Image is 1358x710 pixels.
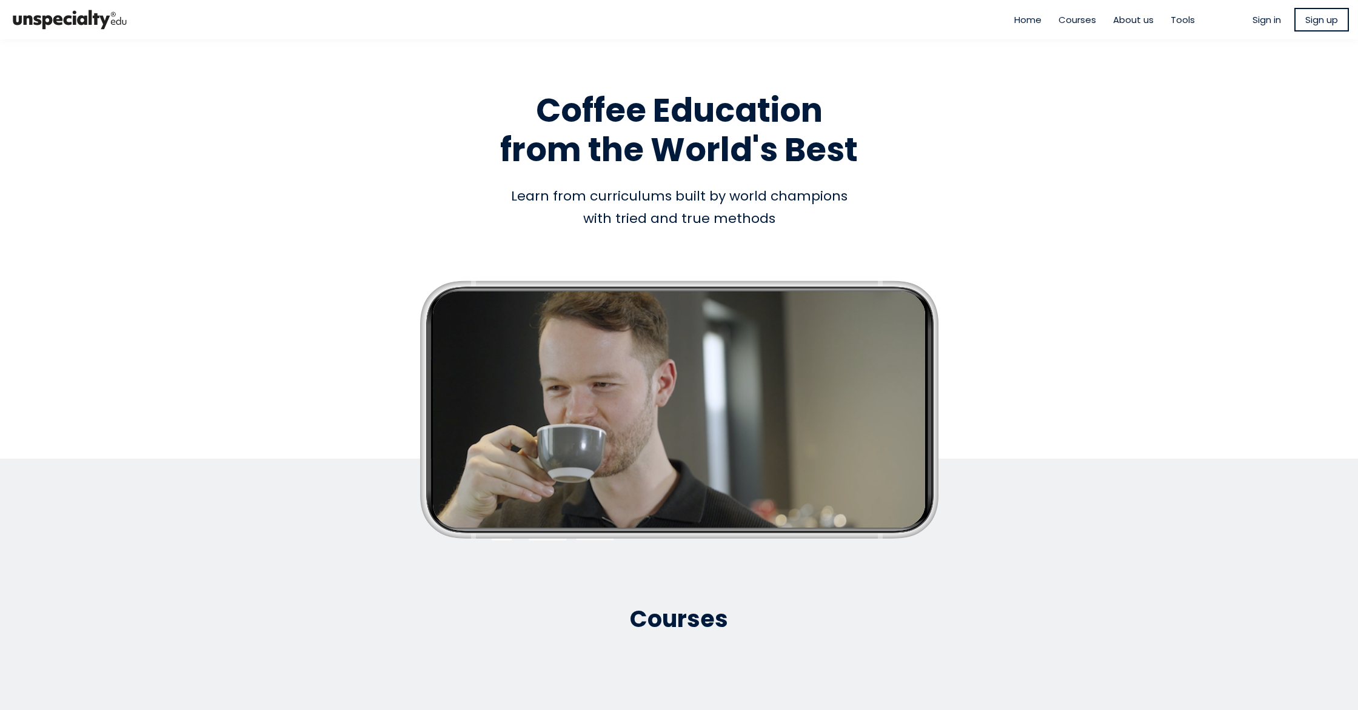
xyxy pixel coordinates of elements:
[1014,13,1042,27] a: Home
[333,604,1025,634] h2: Courses
[1253,13,1281,27] a: Sign in
[9,5,130,35] img: bc390a18feecddb333977e298b3a00a1.png
[1059,13,1096,27] a: Courses
[333,185,1025,230] div: Learn from curriculums built by world champions with tried and true methods
[333,91,1025,170] h1: Coffee Education from the World's Best
[1113,13,1154,27] a: About us
[1305,13,1338,27] span: Sign up
[1294,8,1349,32] a: Sign up
[1171,13,1195,27] a: Tools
